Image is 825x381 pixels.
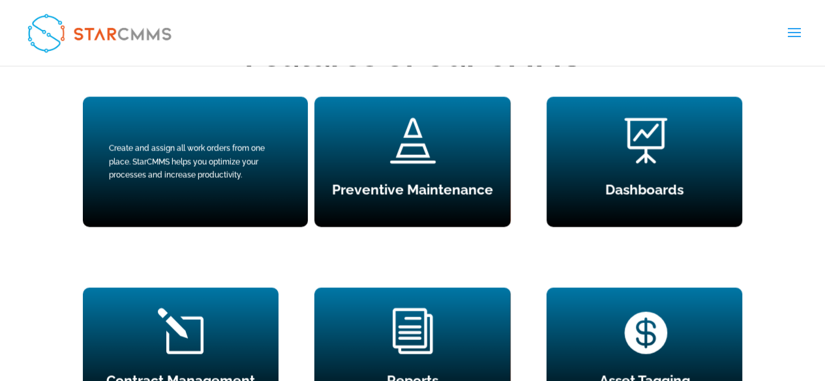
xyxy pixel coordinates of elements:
div: Create and assign all work orders from one place. StarCMMS helps you optimize your processes and ... [109,141,282,181]
h4: Dashboards [547,182,742,203]
img: StarCMMS [21,7,177,59]
span:  [389,117,435,163]
iframe: Chat Widget [608,240,825,381]
span:  [622,117,667,163]
span: l [158,308,203,354]
h4: Preventive Maintenance [314,182,510,203]
span: i [389,308,435,354]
